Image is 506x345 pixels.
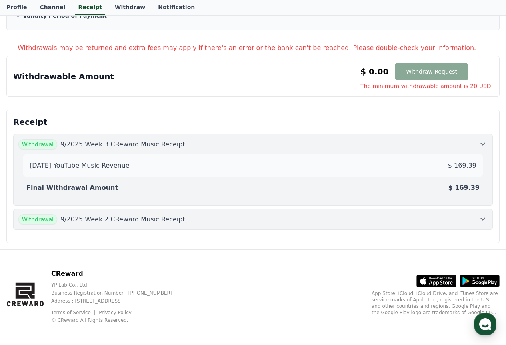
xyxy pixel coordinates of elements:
span: Withdrawal [18,214,57,225]
p: YP Lab Co., Ltd. [51,282,185,288]
p: Final Withdrawal Amount [26,183,118,193]
p: $ 169.39 [448,183,480,193]
p: Withdrawals may be returned and extra fees may apply if there's an error or the bank can't be rea... [18,43,500,53]
p: 9/2025 Week 2 CReward Music Receipt [60,215,185,224]
p: Receipt [13,116,493,128]
span: Home [20,265,34,272]
p: © CReward All Rights Reserved. [51,317,185,323]
button: Validity Period of Payment [13,8,493,24]
a: Home [2,253,53,273]
button: Withdrawal 9/2025 Week 3 CReward Music Receipt [DATE] YouTube Music Revenue $ 169.39 Final Withdr... [13,134,493,206]
p: Validity Period of Payment [23,12,107,20]
p: Withdrawable Amount [13,71,114,82]
span: Withdrawal [18,139,57,150]
span: Messages [66,266,90,272]
button: Withdraw Request [395,63,468,80]
a: Messages [53,253,103,273]
p: $ 169.39 [448,161,476,170]
a: Terms of Service [51,310,97,315]
span: The minimum withdrawable amount is 20 USD. [360,82,493,90]
p: $ 0.00 [360,66,388,77]
p: Address : [STREET_ADDRESS] [51,298,185,304]
a: Privacy Policy [99,310,132,315]
button: Withdrawal 9/2025 Week 2 CReward Music Receipt [13,209,493,230]
p: 9/2025 Week 3 CReward Music Receipt [60,140,185,149]
p: Business Registration Number : [PHONE_NUMBER] [51,290,185,296]
p: [DATE] YouTube Music Revenue [30,161,130,170]
p: CReward [51,269,185,279]
a: Settings [103,253,154,273]
span: Settings [118,265,138,272]
p: App Store, iCloud, iCloud Drive, and iTunes Store are service marks of Apple Inc., registered in ... [372,290,500,316]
